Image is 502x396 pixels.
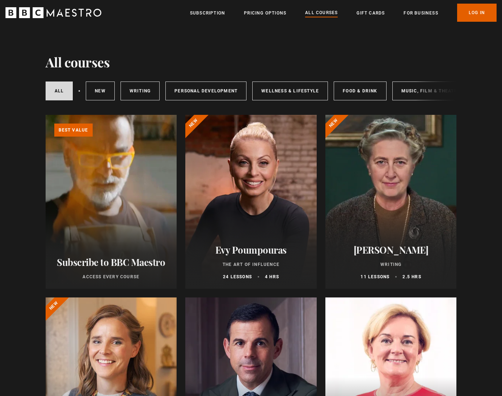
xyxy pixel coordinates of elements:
a: Food & Drink [334,82,386,100]
a: [PERSON_NAME] Writing 11 lessons 2.5 hrs New [325,115,457,289]
nav: Primary [190,4,497,22]
a: Wellness & Lifestyle [252,82,328,100]
a: Pricing Options [244,9,286,17]
a: Evy Poumpouras The Art of Influence 24 lessons 4 hrs New [185,115,317,289]
h1: All courses [46,54,110,70]
a: All [46,82,73,100]
a: Log In [457,4,497,22]
svg: BBC Maestro [5,7,101,18]
p: 2.5 hrs [402,274,421,280]
h2: Evy Poumpouras [194,244,308,255]
a: Personal Development [165,82,246,100]
a: Music, Film & Theatre [392,82,469,100]
a: Gift Cards [357,9,385,17]
p: 11 lessons [360,274,389,280]
a: Subscription [190,9,225,17]
p: 24 lessons [223,274,252,280]
p: 4 hrs [265,274,279,280]
a: New [86,82,115,100]
p: Writing [334,261,448,268]
p: Best value [54,124,93,137]
a: Writing [121,82,160,100]
a: All Courses [305,9,338,17]
a: For business [404,9,438,17]
p: The Art of Influence [194,261,308,268]
h2: [PERSON_NAME] [334,244,448,255]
